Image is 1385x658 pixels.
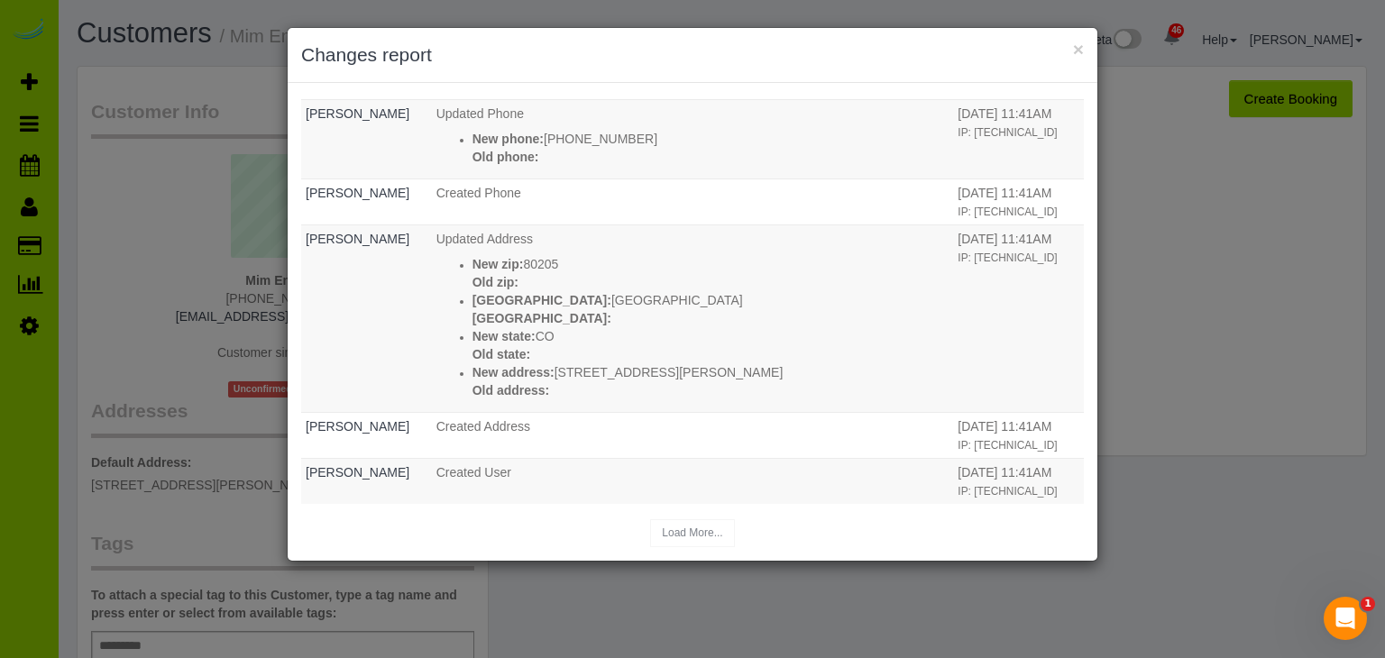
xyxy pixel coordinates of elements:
small: IP: [TECHNICAL_ID] [958,126,1057,139]
sui-modal: Changes report [288,28,1097,561]
strong: Old address: [472,383,550,398]
h3: Changes report [301,41,1084,69]
p: [STREET_ADDRESS][PERSON_NAME] [472,363,949,381]
p: 80205 [472,255,949,273]
td: When [953,412,1084,458]
strong: Old state: [472,347,531,361]
td: Who [301,412,432,458]
strong: Old zip: [472,275,518,289]
a: [PERSON_NAME] [306,106,409,121]
td: When [953,224,1084,412]
small: IP: [TECHNICAL_ID] [958,485,1057,498]
a: [PERSON_NAME] [306,419,409,434]
a: [PERSON_NAME] [306,186,409,200]
span: Updated Phone [436,106,524,121]
strong: New phone: [472,132,544,146]
small: IP: [TECHNICAL_ID] [958,439,1057,452]
td: What [432,224,954,412]
td: What [432,178,954,224]
td: Who [301,458,432,504]
p: CO [472,327,949,345]
td: Who [301,224,432,412]
td: When [953,99,1084,178]
td: When [953,178,1084,224]
td: What [432,412,954,458]
strong: [GEOGRAPHIC_DATA]: [472,311,611,325]
td: What [432,99,954,178]
iframe: Intercom live chat [1324,597,1367,640]
td: When [953,458,1084,504]
td: Who [301,178,432,224]
a: [PERSON_NAME] [306,232,409,246]
strong: New address: [472,365,555,379]
a: [PERSON_NAME] [306,465,409,480]
small: IP: [TECHNICAL_ID] [958,251,1057,264]
small: IP: [TECHNICAL_ID] [958,206,1057,218]
strong: New state: [472,329,536,343]
strong: [GEOGRAPHIC_DATA]: [472,293,611,307]
strong: New zip: [472,257,524,271]
span: Created Address [436,419,530,434]
strong: Old phone: [472,150,539,164]
button: × [1073,40,1084,59]
span: Updated Address [436,232,533,246]
span: Created Phone [436,186,521,200]
td: Who [301,99,432,178]
p: [GEOGRAPHIC_DATA] [472,291,949,309]
p: [PHONE_NUMBER] [472,130,949,148]
td: What [432,458,954,504]
span: 1 [1361,597,1375,611]
span: Created User [436,465,511,480]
